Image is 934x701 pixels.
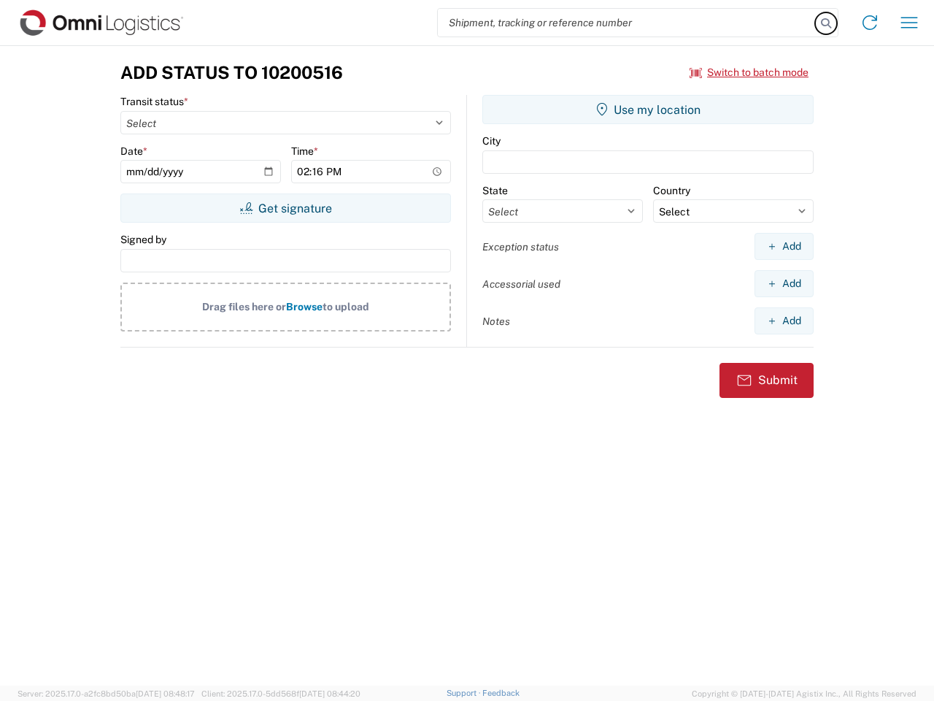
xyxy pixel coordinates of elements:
[754,307,814,334] button: Add
[482,134,501,148] label: City
[754,233,814,260] button: Add
[482,95,814,124] button: Use my location
[754,270,814,297] button: Add
[482,277,560,291] label: Accessorial used
[202,301,286,313] span: Drag files here or
[447,689,483,697] a: Support
[438,9,816,37] input: Shipment, tracking or reference number
[690,61,808,85] button: Switch to batch mode
[482,240,559,253] label: Exception status
[136,689,195,698] span: [DATE] 08:48:17
[482,184,508,197] label: State
[120,145,147,158] label: Date
[201,689,360,698] span: Client: 2025.17.0-5dd568f
[719,363,814,398] button: Submit
[120,194,451,223] button: Get signature
[653,184,690,197] label: Country
[291,145,318,158] label: Time
[323,301,369,313] span: to upload
[482,315,510,328] label: Notes
[120,95,188,108] label: Transit status
[120,62,343,83] h3: Add Status to 10200516
[286,301,323,313] span: Browse
[692,687,916,700] span: Copyright © [DATE]-[DATE] Agistix Inc., All Rights Reserved
[482,689,520,697] a: Feedback
[18,689,195,698] span: Server: 2025.17.0-a2fc8bd50ba
[120,233,166,246] label: Signed by
[299,689,360,698] span: [DATE] 08:44:20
